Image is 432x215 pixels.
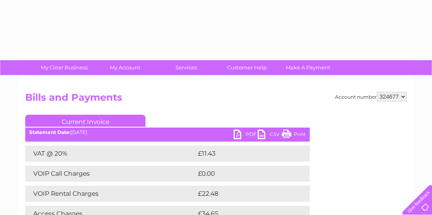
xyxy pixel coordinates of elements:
[25,92,407,107] h2: Bills and Payments
[153,60,219,75] a: Services
[25,130,310,135] div: [DATE]
[25,115,145,127] a: Current Invoice
[335,92,407,101] div: Account number
[196,186,294,202] td: £22.48
[196,146,292,162] td: £11.43
[25,166,196,182] td: VOIP Call Charges
[25,186,196,202] td: VOIP Rental Charges
[258,130,282,141] a: CSV
[92,60,158,75] a: My Account
[282,130,306,141] a: Print
[234,130,258,141] a: PDF
[196,166,291,182] td: £0.00
[31,60,97,75] a: My Clear Business
[275,60,341,75] a: Make A Payment
[214,60,280,75] a: Customer Help
[25,146,196,162] td: VAT @ 20%
[29,129,71,135] b: Statement Date:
